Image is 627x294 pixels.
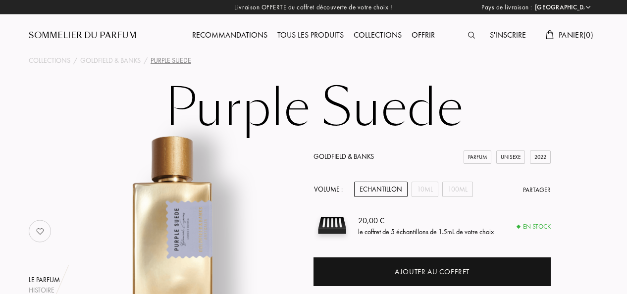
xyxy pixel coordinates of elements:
img: sample box [313,207,351,244]
div: le coffret de 5 échantillons de 1.5mL de votre choix [358,226,494,237]
h1: Purple Suede [66,81,561,136]
div: Offrir [407,29,440,42]
div: 2022 [530,150,551,164]
img: cart.svg [546,30,554,39]
span: Pays de livraison : [481,2,532,12]
div: Collections [349,29,407,42]
a: S'inscrire [485,30,531,40]
img: search_icn.svg [468,32,475,39]
div: Volume : [313,182,348,197]
div: Unisexe [496,150,525,164]
div: / [73,55,77,66]
div: Partager [523,185,551,195]
div: Ajouter au coffret [395,266,470,278]
div: Recommandations [187,29,272,42]
div: Le parfum [29,275,86,285]
a: Recommandations [187,30,272,40]
a: Collections [29,55,70,66]
a: Sommelier du Parfum [29,30,137,42]
a: Collections [349,30,407,40]
div: 20,00 € [358,214,494,226]
a: Goldfield & Banks [80,55,141,66]
a: Tous les produits [272,30,349,40]
div: / [144,55,148,66]
a: Goldfield & Banks [313,152,374,161]
div: En stock [517,222,551,232]
div: S'inscrire [485,29,531,42]
span: Panier ( 0 ) [559,30,593,40]
div: 10mL [412,182,438,197]
div: Echantillon [354,182,408,197]
div: 100mL [442,182,473,197]
div: Purple Suede [151,55,191,66]
div: Parfum [464,150,491,164]
img: no_like_p.png [30,221,50,241]
div: Tous les produits [272,29,349,42]
a: Offrir [407,30,440,40]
